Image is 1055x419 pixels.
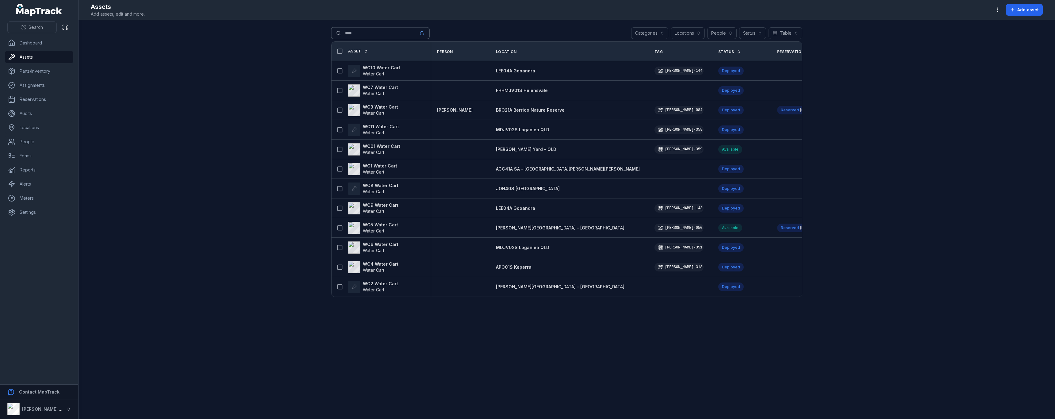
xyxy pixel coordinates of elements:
div: Available [718,224,742,232]
div: [PERSON_NAME]-050 [654,224,704,232]
a: FHHMJV01S Helensvale [496,87,548,94]
a: MDJV02S Loganlea QLD [496,127,549,133]
span: Water Cart [363,209,384,214]
a: MapTrack [16,4,62,16]
div: Deployed [718,67,744,75]
div: Deployed [718,243,744,252]
time: 9/28/2025, 12:00:00 AM [800,225,813,230]
span: Water Cart [363,267,384,273]
a: WC5 Water CartWater Cart [348,222,398,234]
span: JOH40S [GEOGRAPHIC_DATA] [496,186,560,191]
a: WC7 Water CartWater Cart [348,84,398,97]
a: LEE04A Gooandra [496,68,535,74]
strong: WC4 Water Cart [363,261,398,267]
a: WC9 Water CartWater Cart [348,202,398,214]
a: [PERSON_NAME][GEOGRAPHIC_DATA] - [GEOGRAPHIC_DATA] [496,284,624,290]
strong: WC3 Water Cart [363,104,398,110]
a: WC4 Water CartWater Cart [348,261,398,273]
span: Water Cart [363,189,384,194]
a: Assets [5,51,73,63]
strong: WC9 Water Cart [363,202,398,208]
button: People [707,27,737,39]
a: Locations [5,121,73,134]
div: Reserved [777,224,816,232]
span: Add assets, edit and more. [91,11,145,17]
strong: WC01 Water Cart [363,143,400,149]
a: Asset [348,49,368,54]
a: Status [718,49,741,54]
div: [PERSON_NAME]-358 [654,125,704,134]
span: Person [437,49,453,54]
a: BRO21A Berrico Nature Reserve [496,107,565,113]
strong: WC7 Water Cart [363,84,398,90]
span: Status [718,49,734,54]
strong: WC6 Water Cart [363,241,398,248]
div: [PERSON_NAME]-351 [654,243,704,252]
a: Meters [5,192,73,204]
a: LEE04A Gooandra [496,205,535,211]
strong: [PERSON_NAME] Group [22,406,72,412]
button: Search [7,21,57,33]
strong: Contact MapTrack [19,389,59,394]
div: [PERSON_NAME]-359 [654,145,704,154]
a: JOH40S [GEOGRAPHIC_DATA] [496,186,560,192]
strong: WC2 Water Cart [363,281,398,287]
button: Add asset [1006,4,1043,16]
a: Parts/Inventory [5,65,73,77]
a: [PERSON_NAME] [437,107,473,113]
span: Water Cart [363,228,384,233]
div: Deployed [718,165,744,173]
div: [PERSON_NAME]-144 [654,67,704,75]
div: Deployed [718,263,744,271]
div: [PERSON_NAME]-084 [654,106,704,114]
span: [PERSON_NAME] Yard - QLD [496,147,556,152]
a: Forms [5,150,73,162]
a: [PERSON_NAME] Yard - QLD [496,146,556,152]
div: [PERSON_NAME]-143 [654,204,704,213]
a: [PERSON_NAME][GEOGRAPHIC_DATA] - [GEOGRAPHIC_DATA] [496,225,624,231]
time: 10/6/2025, 11:00:00 PM [800,108,813,113]
div: Available [718,145,742,154]
a: Reserved[DATE] [777,106,816,114]
span: Water Cart [363,169,384,175]
span: LEE04A Gooandra [496,68,535,73]
div: Deployed [718,125,744,134]
a: Dashboard [5,37,73,49]
a: WC11 Water CartWater Cart [348,124,399,136]
div: Deployed [718,283,744,291]
span: Search [29,24,43,30]
button: Table [769,27,802,39]
span: MDJV02S Loganlea QLD [496,127,549,132]
div: [PERSON_NAME]-318 [654,263,704,271]
a: MDJV02S Loganlea QLD [496,244,549,251]
span: ACC41A SA - [GEOGRAPHIC_DATA][PERSON_NAME][PERSON_NAME] [496,166,640,171]
a: Settings [5,206,73,218]
a: WC3 Water CartWater Cart [348,104,398,116]
strong: WC8 Water Cart [363,183,398,189]
span: Location [496,49,516,54]
strong: WC1 Water Cart [363,163,397,169]
a: Reservations [5,93,73,106]
a: Reports [5,164,73,176]
span: Tag [654,49,663,54]
button: Status [739,27,766,39]
span: [PERSON_NAME][GEOGRAPHIC_DATA] - [GEOGRAPHIC_DATA] [496,225,624,230]
a: WC1 Water CartWater Cart [348,163,397,175]
span: Water Cart [363,110,384,116]
a: WC10 Water CartWater Cart [348,65,400,77]
span: Water Cart [363,287,384,292]
a: APO01S Keperra [496,264,531,270]
span: MDJV02S Loganlea QLD [496,245,549,250]
span: [DATE] [800,108,813,112]
a: Assignments [5,79,73,91]
div: Deployed [718,184,744,193]
span: Add asset [1017,7,1039,13]
span: Water Cart [363,91,384,96]
strong: WC5 Water Cart [363,222,398,228]
span: Water Cart [363,150,384,155]
strong: WC11 Water Cart [363,124,399,130]
a: ACC41A SA - [GEOGRAPHIC_DATA][PERSON_NAME][PERSON_NAME] [496,166,640,172]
